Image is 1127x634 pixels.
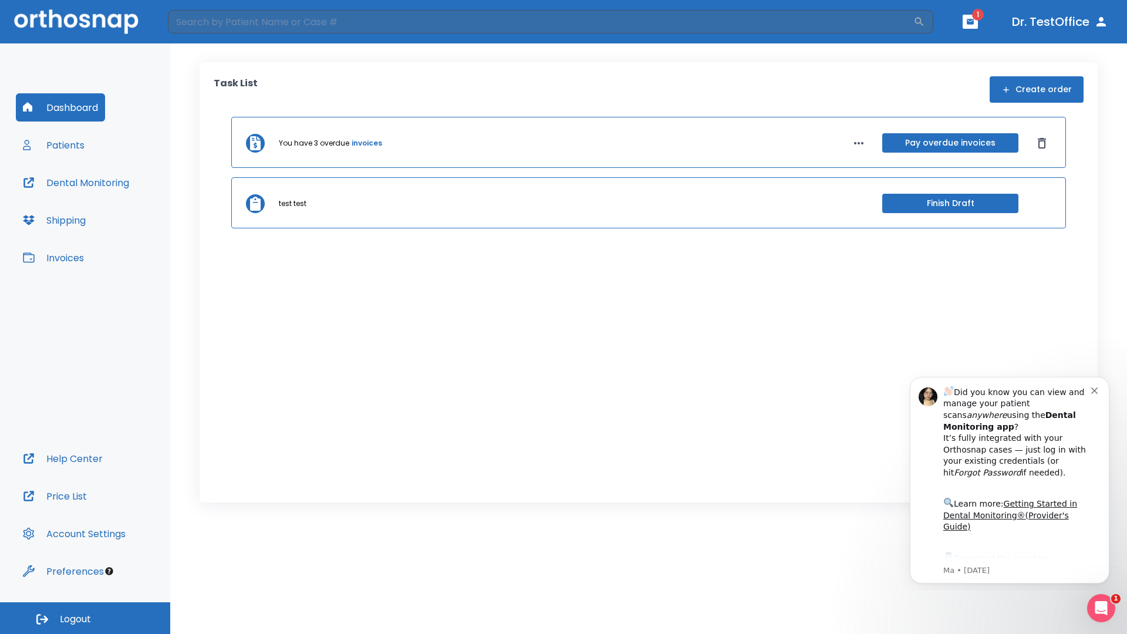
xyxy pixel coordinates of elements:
[882,133,1018,153] button: Pay overdue invoices
[352,138,382,149] a: invoices
[16,557,111,585] button: Preferences
[51,184,199,244] div: Download the app: | ​ Let us know if you need help getting started!
[16,444,110,473] button: Help Center
[892,366,1127,591] iframe: Intercom notifications message
[972,9,984,21] span: 1
[1007,11,1113,32] button: Dr. TestOffice
[16,93,105,122] button: Dashboard
[882,194,1018,213] button: Finish Draft
[104,566,114,576] div: Tooltip anchor
[168,10,913,33] input: Search by Patient Name or Case #
[1111,594,1121,603] span: 1
[16,520,133,548] button: Account Settings
[14,9,139,33] img: Orthosnap
[51,199,199,210] p: Message from Ma, sent 4w ago
[279,198,306,209] p: test test
[16,168,136,197] button: Dental Monitoring
[199,18,208,28] button: Dismiss notification
[16,244,91,272] button: Invoices
[214,76,258,103] p: Task List
[16,206,93,234] button: Shipping
[60,613,91,626] span: Logout
[16,482,94,510] button: Price List
[16,131,92,159] button: Patients
[1087,594,1115,622] iframe: Intercom live chat
[1032,134,1051,153] button: Dismiss
[51,187,156,208] a: App Store
[990,76,1084,103] button: Create order
[279,138,349,149] p: You have 3 overdue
